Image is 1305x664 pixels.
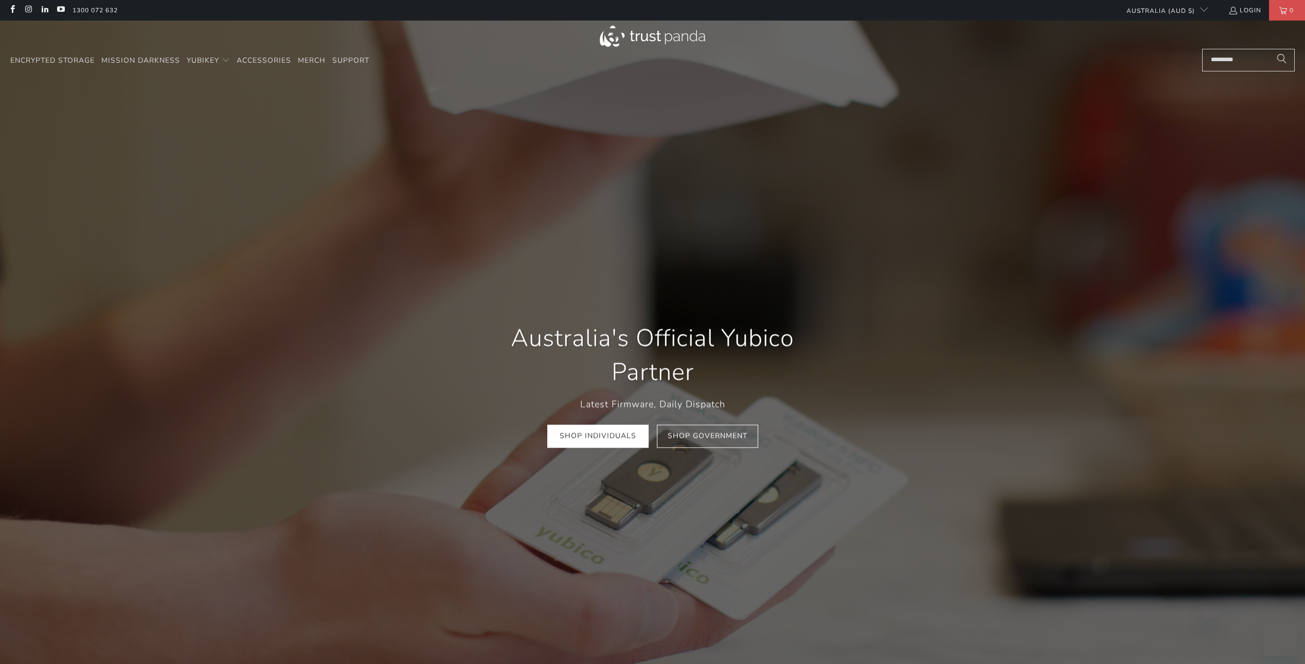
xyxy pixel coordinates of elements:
summary: YubiKey [187,49,230,73]
h1: Australia's Official Yubico Partner [483,322,823,390]
a: Login [1228,5,1261,16]
a: Shop Individuals [547,425,649,448]
a: Trust Panda Australia on Facebook [8,6,16,14]
span: Support [332,56,369,65]
span: Accessories [237,56,291,65]
span: YubiKey [187,56,219,65]
span: Merch [298,56,326,65]
a: Merch [298,49,326,73]
nav: Translation missing: en.navigation.header.main_nav [10,49,369,73]
p: Latest Firmware, Daily Dispatch [483,397,823,412]
a: Trust Panda Australia on Instagram [24,6,32,14]
a: Trust Panda Australia on LinkedIn [40,6,49,14]
span: Encrypted Storage [10,56,95,65]
a: Encrypted Storage [10,49,95,73]
a: Shop Government [657,425,758,448]
input: Search... [1202,49,1295,71]
button: Search [1269,49,1295,71]
iframe: Button to launch messaging window [1264,623,1297,656]
span: Mission Darkness [101,56,180,65]
img: Trust Panda Australia [600,26,705,47]
a: Trust Panda Australia on YouTube [56,6,65,14]
a: Support [332,49,369,73]
a: Mission Darkness [101,49,180,73]
a: Accessories [237,49,291,73]
a: 1300 072 632 [73,5,118,16]
iframe: Close message [1200,598,1221,619]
